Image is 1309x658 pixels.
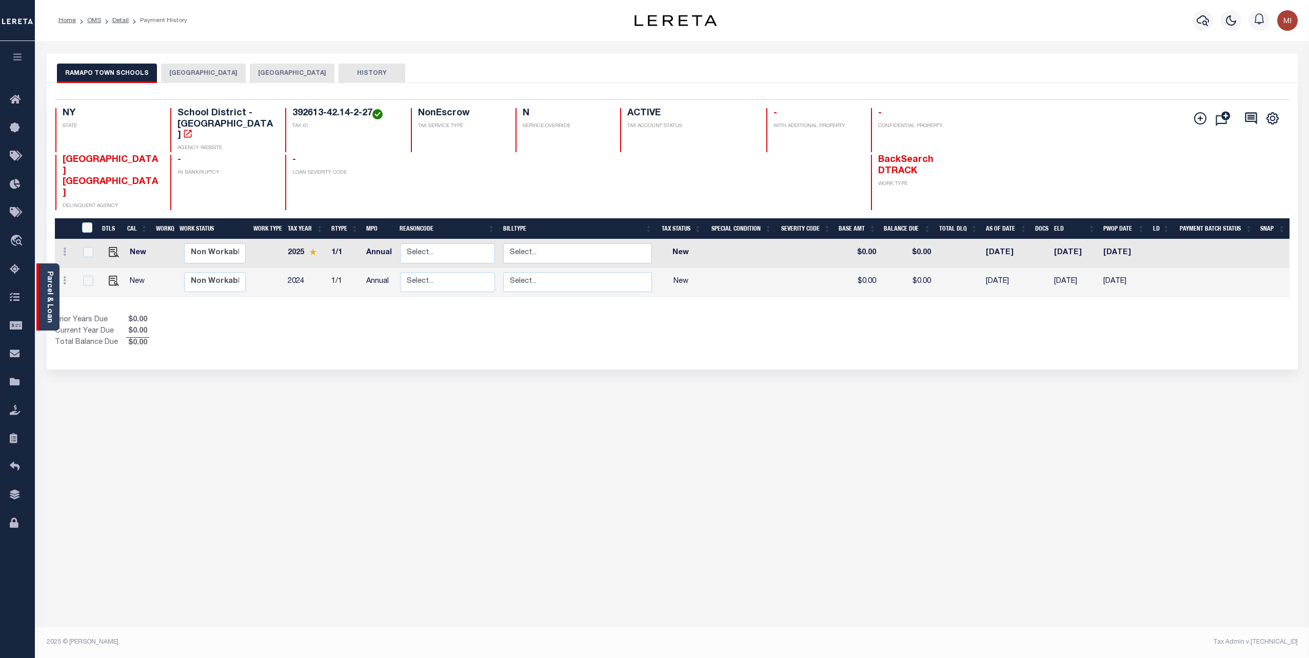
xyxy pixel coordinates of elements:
th: CAL: activate to sort column ascending [123,218,152,239]
th: &nbsp;&nbsp;&nbsp;&nbsp;&nbsp;&nbsp;&nbsp;&nbsp;&nbsp;&nbsp; [55,218,76,239]
span: $0.00 [126,326,149,337]
a: Home [58,17,76,24]
th: Total DLQ: activate to sort column ascending [935,218,982,239]
a: Parcel & Loan [46,271,53,323]
th: Tax Year: activate to sort column ascending [284,218,327,239]
th: ReasonCode: activate to sort column ascending [395,218,499,239]
i: travel_explore [10,235,26,248]
button: [GEOGRAPHIC_DATA] [161,64,246,83]
p: STATE [63,122,158,130]
th: LD: activate to sort column ascending [1148,218,1174,239]
th: DTLS [98,218,123,239]
td: 1/1 [327,268,362,297]
td: New [126,268,155,297]
td: $0.00 [880,239,935,268]
span: $0.00 [126,315,149,326]
th: Severity Code: activate to sort column ascending [776,218,835,239]
a: OMS [87,17,101,24]
p: AGENCY WEBSITE [177,145,273,152]
td: [DATE] [982,268,1031,297]
li: Payment History [129,16,187,25]
td: [DATE] [1099,239,1148,268]
th: Work Type [249,218,284,239]
th: RType: activate to sort column ascending [327,218,362,239]
span: [GEOGRAPHIC_DATA] [GEOGRAPHIC_DATA] [63,155,158,198]
td: $0.00 [880,268,935,297]
p: TAX ACCOUNT STATUS [627,122,754,130]
td: [DATE] [982,239,1031,268]
img: logo-dark.svg [634,15,717,26]
span: $0.00 [126,338,149,349]
p: IN BANKRUPTCY [177,169,273,177]
img: Star.svg [309,249,316,255]
span: - [177,155,181,164]
th: BillType: activate to sort column ascending [499,218,656,239]
span: - [774,109,777,118]
button: [GEOGRAPHIC_DATA] [250,64,334,83]
th: &nbsp; [76,218,98,239]
td: $0.00 [835,239,880,268]
th: PWOP Date: activate to sort column ascending [1099,218,1148,239]
th: ELD: activate to sort column ascending [1050,218,1099,239]
p: WITH ADDITIONAL PROPERTY [774,122,859,130]
td: 2024 [284,268,327,297]
td: [DATE] [1050,239,1099,268]
span: - [292,155,296,164]
th: Balance Due: activate to sort column ascending [880,218,935,239]
th: Special Condition: activate to sort column ascending [705,218,776,239]
td: $0.00 [835,268,880,297]
span: - [878,109,882,118]
td: New [656,239,705,268]
td: Current Year Due [55,326,126,337]
td: Annual [362,239,396,268]
td: Annual [362,268,396,297]
td: New [126,239,155,268]
p: TAX ID [292,122,398,130]
h4: School District - [GEOGRAPHIC_DATA] [177,108,273,141]
td: Total Balance Due [55,337,126,348]
td: [DATE] [1099,268,1148,297]
h4: 392613-42.14-2-27 [292,108,398,119]
h4: N [523,108,608,119]
p: CONFIDENTIAL PROPERTY [878,122,974,130]
p: LOAN SEVERITY CODE [292,169,398,177]
p: WORK TYPE [878,180,974,188]
img: svg+xml;base64,PHN2ZyB4bWxucz0iaHR0cDovL3d3dy53My5vcmcvMjAwMC9zdmciIHBvaW50ZXItZXZlbnRzPSJub25lIi... [1277,10,1298,31]
p: DELINQUENT AGENCY [63,202,158,210]
td: Prior Years Due [55,315,126,326]
th: Tax Status: activate to sort column ascending [656,218,705,239]
h4: ACTIVE [627,108,754,119]
th: WorkQ [152,218,175,239]
th: Base Amt: activate to sort column ascending [835,218,880,239]
h4: NY [63,108,158,119]
td: 2025 [284,239,327,268]
th: Docs [1031,218,1050,239]
p: SERVICE OVERRIDE [523,122,608,130]
th: Work Status [175,218,249,239]
span: BackSearch DTRACK [878,155,934,176]
button: HISTORY [339,64,405,83]
th: MPO [362,218,395,239]
th: Payment Batch Status: activate to sort column ascending [1174,218,1256,239]
td: 1/1 [327,239,362,268]
td: [DATE] [1050,268,1099,297]
button: RAMAPO TOWN SCHOOLS [57,64,157,83]
td: New [656,268,705,297]
th: SNAP: activate to sort column ascending [1256,218,1289,239]
th: As of Date: activate to sort column ascending [982,218,1031,239]
h4: NonEscrow [418,108,503,119]
a: Detail [112,17,129,24]
p: TAX SERVICE TYPE [418,122,503,130]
